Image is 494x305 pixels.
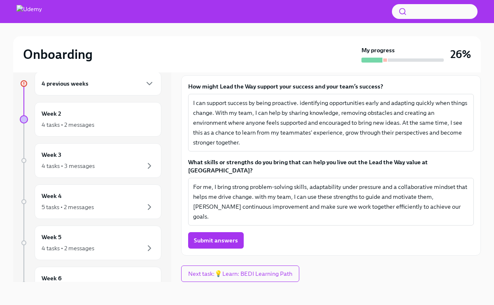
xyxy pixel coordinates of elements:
button: Submit answers [188,232,244,249]
h6: Week 4 [42,191,62,200]
div: 4 tasks • 2 messages [42,121,94,129]
img: Udemy [16,5,42,18]
div: 4 tasks • 3 messages [42,162,95,170]
h6: 4 previous weeks [42,79,89,88]
label: What skills or strengths do you bring that can help you live out the Lead the Way value at [GEOGR... [188,158,474,175]
a: Week 24 tasks • 2 messages [20,102,161,137]
label: How might Lead the Way support your success and your team’s success? [188,82,474,91]
h6: Week 2 [42,109,61,118]
button: Next task:💡Learn: BEDI Learning Path [181,265,299,282]
h3: 26% [450,47,471,62]
h6: Week 5 [42,233,61,242]
span: Next task : 💡Learn: BEDI Learning Path [188,270,292,278]
h6: Week 6 [42,274,62,283]
a: Week 34 tasks • 3 messages [20,143,161,178]
textarea: For me, I bring strong problem-solving skills, adaptability under pressure and a collaborative mi... [193,182,469,221]
h6: Week 3 [42,150,61,159]
textarea: I can support success by being proactive. identifying opportunities early and adapting quickly wh... [193,98,469,147]
span: Submit answers [194,236,238,244]
div: 4 tasks • 2 messages [42,244,94,252]
h2: Onboarding [23,46,93,63]
a: Week 6 [20,267,161,301]
div: 4 previous weeks [35,72,161,95]
a: Week 45 tasks • 2 messages [20,184,161,219]
a: Week 54 tasks • 2 messages [20,226,161,260]
strong: My progress [361,46,395,54]
div: 5 tasks • 2 messages [42,203,94,211]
